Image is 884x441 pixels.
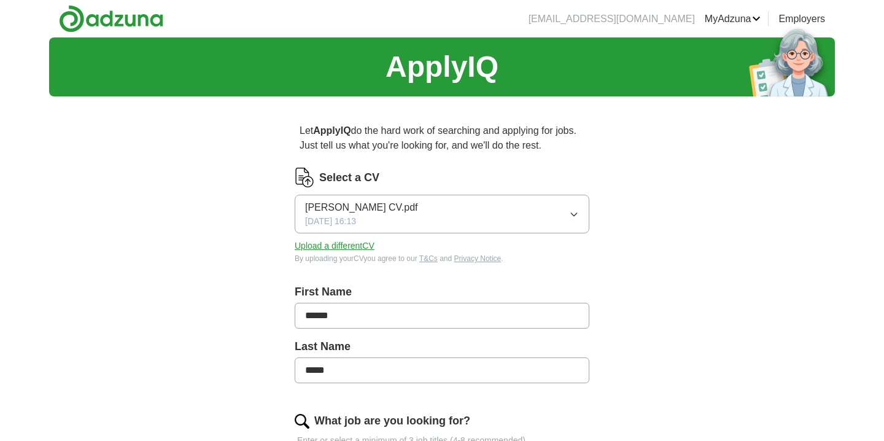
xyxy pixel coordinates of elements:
[295,240,374,252] button: Upload a differentCV
[705,12,761,26] a: MyAdzuna
[529,12,695,26] li: [EMAIL_ADDRESS][DOMAIN_NAME]
[386,45,498,89] h1: ApplyIQ
[295,284,589,300] label: First Name
[313,125,351,136] strong: ApplyIQ
[454,254,502,263] a: Privacy Notice
[314,413,470,429] label: What job are you looking for?
[305,200,417,215] span: [PERSON_NAME] CV.pdf
[295,119,589,158] p: Let do the hard work of searching and applying for jobs. Just tell us what you're looking for, an...
[295,414,309,429] img: search.png
[305,215,356,228] span: [DATE] 16:13
[319,170,379,186] label: Select a CV
[295,253,589,264] div: By uploading your CV you agree to our and .
[59,5,163,33] img: Adzuna logo
[295,338,589,355] label: Last Name
[778,12,825,26] a: Employers
[295,195,589,233] button: [PERSON_NAME] CV.pdf[DATE] 16:13
[295,168,314,187] img: CV Icon
[419,254,438,263] a: T&Cs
